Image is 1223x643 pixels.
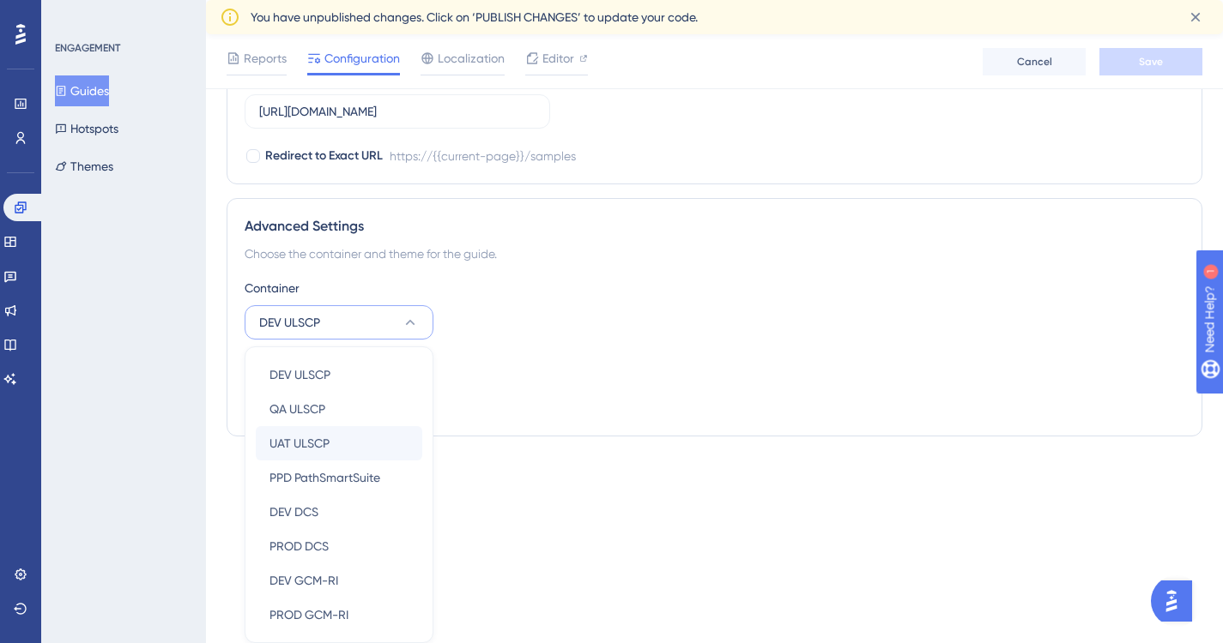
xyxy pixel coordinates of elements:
span: Configuration [324,48,400,69]
span: Need Help? [40,4,107,25]
input: https://www.example.com/ [259,102,536,121]
div: Container [245,278,1184,298]
button: PROD GCM-RI [256,598,422,632]
span: DEV ULSCP [269,364,330,385]
div: Theme [245,357,1184,377]
span: DEV ULSCP [259,312,320,333]
button: UAT ULSCP [256,426,422,460]
div: 1 [119,9,124,22]
span: PROD GCM-RI [269,604,348,625]
span: PROD DCS [269,536,329,556]
div: ENGAGEMENT [55,41,120,55]
span: Save [1139,55,1163,69]
button: Themes [55,151,113,182]
span: DEV DCS [269,502,318,522]
div: Advanced Settings [245,216,1184,237]
button: DEV GCM-RI [256,563,422,598]
button: DEV ULSCP [256,358,422,392]
button: PPD PathSmartSuite [256,460,422,495]
span: Cancel [1017,55,1052,69]
button: QA ULSCP [256,392,422,426]
span: Editor [542,48,574,69]
button: Save [1099,48,1202,75]
span: Reports [244,48,287,69]
button: Hotspots [55,113,118,144]
span: PPD PathSmartSuite [269,467,380,488]
iframe: UserGuiding AI Assistant Launcher [1151,575,1202,627]
button: DEV ULSCP [245,305,433,340]
span: You have unpublished changes. Click on ‘PUBLISH CHANGES’ to update your code. [251,7,698,27]
span: Localization [438,48,505,69]
div: Choose the container and theme for the guide. [245,243,1184,264]
button: DEV DCS [256,495,422,529]
span: UAT ULSCP [269,433,330,454]
div: https://{{current-page}}/samples [390,146,576,166]
button: Guides [55,75,109,106]
button: PROD DCS [256,529,422,563]
span: DEV GCM-RI [269,570,338,591]
span: QA ULSCP [269,399,325,419]
button: Cancel [983,48,1086,75]
span: Redirect to Exact URL [265,146,383,166]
